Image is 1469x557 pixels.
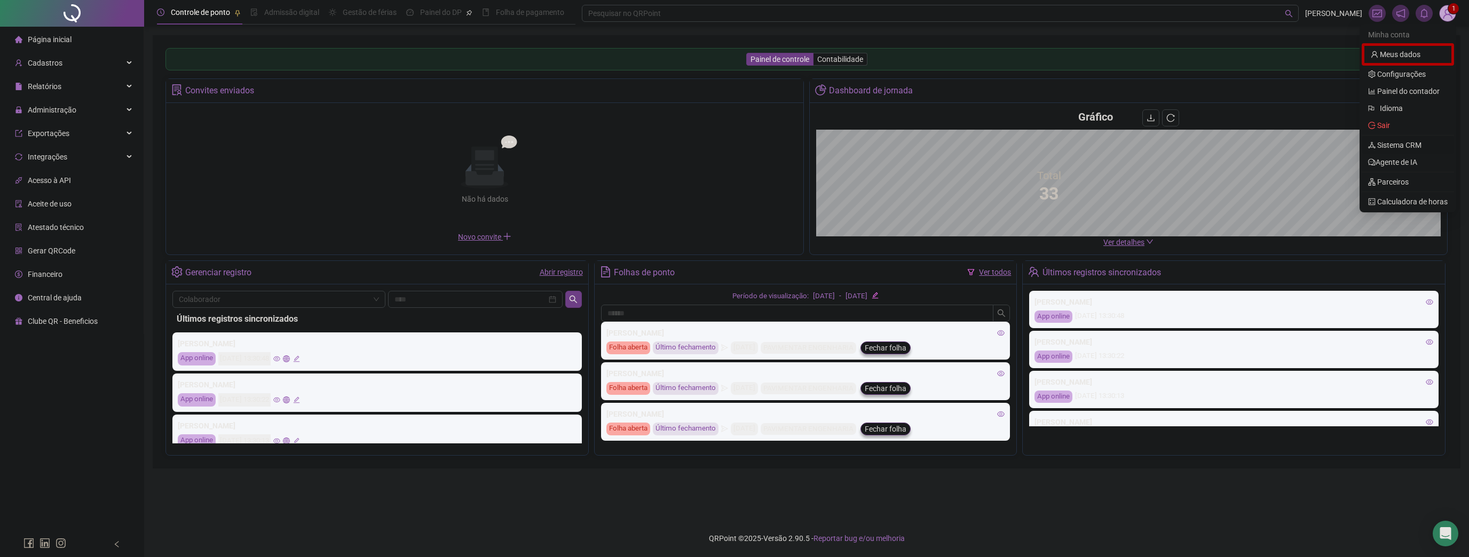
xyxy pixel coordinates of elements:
div: [DATE] [846,291,867,302]
span: Central de ajuda [28,293,82,302]
span: edit [293,355,300,362]
span: global [283,355,290,362]
span: Gestão de férias [343,8,397,17]
span: gift [15,317,22,325]
span: Ver detalhes [1103,238,1144,246]
span: search [569,295,578,304]
span: Cadastros [28,59,62,67]
div: [PERSON_NAME] [1034,296,1433,308]
span: edit [872,292,879,299]
span: [PERSON_NAME] [1305,7,1362,19]
a: Ver detalhes down [1103,238,1154,246]
span: Fechar folha [865,423,906,435]
span: Acesso à API [28,176,71,185]
span: Clube QR - Beneficios [28,317,98,325]
div: PAVIMENTAR ENGENHARIA [761,383,856,395]
div: Folha aberta [606,423,650,435]
span: info-circle [15,294,22,301]
span: Administração [28,106,76,114]
div: [DATE] 13:30:13 [218,434,271,448]
span: dashboard [406,9,414,16]
img: 94382 [1440,5,1456,21]
span: Financeiro [28,270,62,278]
div: Não há dados [436,193,534,205]
span: Controle de ponto [171,8,230,17]
span: instagram [56,538,66,548]
a: Ver todos [979,268,1011,276]
span: solution [171,84,183,96]
a: calculator Calculadora de horas [1368,197,1448,206]
div: [PERSON_NAME] [1034,376,1433,388]
span: plus [503,232,511,241]
span: home [15,36,22,43]
span: eye [273,396,280,403]
span: eye [1426,378,1433,386]
button: Fechar folha [860,382,911,395]
h4: Gráfico [1078,109,1113,124]
div: Open Intercom Messenger [1433,521,1458,546]
span: send [721,423,728,435]
div: Minha conta [1362,26,1454,43]
span: file-text [600,266,611,277]
span: user-add [15,59,22,67]
div: Últimos registros sincronizados [1042,264,1161,282]
div: [PERSON_NAME] [1034,336,1433,348]
div: Folha aberta [606,341,650,354]
span: global [283,437,290,444]
span: eye [997,329,1005,337]
button: Fechar folha [860,423,911,435]
a: bar-chart Painel do contador [1368,87,1440,96]
div: Convites enviados [185,82,254,100]
span: Admissão digital [264,8,319,17]
div: [PERSON_NAME] [1034,416,1433,428]
div: Gerenciar registro [185,264,251,282]
span: eye [997,370,1005,377]
div: [DATE] 13:30:48 [218,352,271,365]
span: clock-circle [157,9,164,16]
span: left [113,540,121,548]
span: eye [1426,418,1433,426]
span: Página inicial [28,35,72,44]
span: 1 [1452,5,1456,12]
span: team [1028,266,1039,277]
span: audit [15,200,22,208]
div: [DATE] 13:30:13 [1034,391,1433,403]
a: commentAgente de IA [1368,158,1417,166]
span: Contabilidade [817,55,863,63]
div: Folhas de ponto [614,264,675,282]
div: App online [178,434,216,448]
a: user Meus dados [1371,50,1420,59]
span: Painel de controle [751,55,809,63]
div: App online [1034,351,1072,363]
span: pushpin [234,10,241,16]
div: PAVIMENTAR ENGENHARIA [761,423,856,435]
span: pie-chart [815,84,826,96]
button: Fechar folha [860,341,911,354]
a: apartment Parceiros [1368,178,1409,186]
div: Últimos registros sincronizados [177,312,578,325]
span: eye [1426,298,1433,306]
span: flag [1368,102,1376,114]
span: eye [273,355,280,362]
span: Atestado técnico [28,223,84,232]
a: setting Configurações [1368,70,1426,78]
span: Fechar folha [865,383,906,394]
span: search [1285,10,1293,18]
div: App online [1034,311,1072,323]
span: Idioma [1380,102,1441,114]
span: global [283,396,290,403]
span: linkedin [40,538,50,548]
div: [DATE] 13:30:22 [218,393,271,407]
div: PAVIMENTAR ENGENHARIA [761,342,856,354]
span: send [721,382,728,395]
span: solution [15,224,22,231]
span: file [15,83,22,90]
span: Folha de pagamento [496,8,564,17]
a: deployment-unit Sistema CRM [1368,141,1421,149]
span: facebook [23,538,34,548]
span: filter [967,268,975,276]
a: Abrir registro [540,268,583,276]
span: setting [171,266,183,277]
span: fund [1372,9,1382,18]
span: eye [1426,338,1433,346]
